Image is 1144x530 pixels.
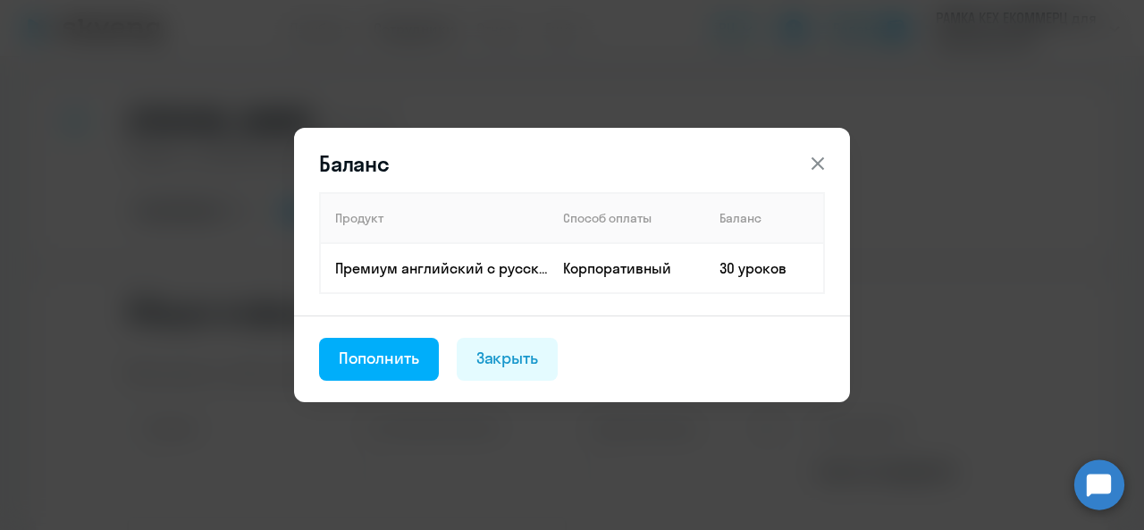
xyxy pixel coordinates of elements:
header: Баланс [294,149,850,178]
th: Баланс [705,193,824,243]
div: Закрыть [476,347,539,370]
div: Пополнить [339,347,419,370]
p: Премиум английский с русскоговорящим преподавателем [335,258,548,278]
th: Продукт [320,193,549,243]
td: 30 уроков [705,243,824,293]
button: Закрыть [457,338,559,381]
th: Способ оплаты [549,193,705,243]
button: Пополнить [319,338,439,381]
td: Корпоративный [549,243,705,293]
